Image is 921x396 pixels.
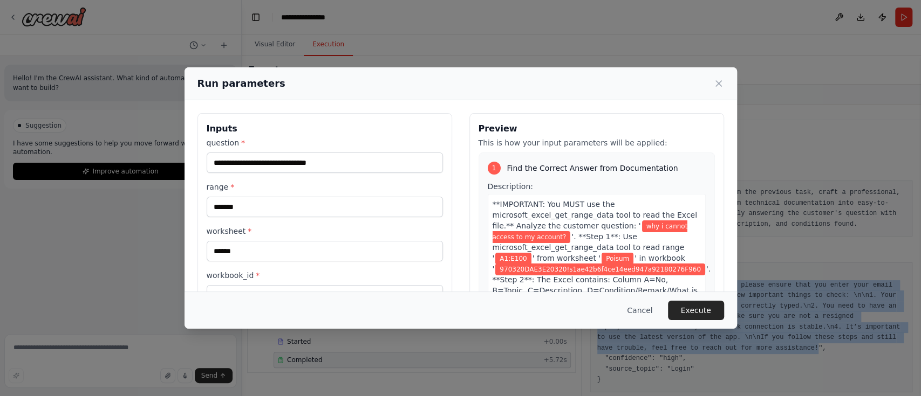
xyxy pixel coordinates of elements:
span: '. **Step 1**: Use microsoft_excel_get_range_data tool to read range ' [493,232,685,262]
button: Cancel [618,301,661,320]
span: ' in workbook ' [493,254,685,273]
span: Variable: question [493,220,688,243]
h2: Run parameters [197,76,285,91]
label: worksheet [207,226,443,237]
label: range [207,182,443,192]
span: Variable: workbook_id [495,263,705,275]
label: question [207,137,443,148]
span: Find the Correct Answer from Documentation [507,163,678,173]
h3: Preview [479,122,715,135]
button: Execute [668,301,724,320]
p: This is how your input parameters will be applied: [479,137,715,148]
h3: Inputs [207,122,443,135]
div: 1 [488,162,501,175]
span: Variable: range [495,253,531,265]
span: Variable: worksheet [602,253,633,265]
label: workbook_id [207,270,443,281]
span: ' from worksheet ' [533,254,601,262]
span: **IMPORTANT: You MUST use the microsoft_excel_get_range_data tool to read the Excel file.** Analy... [493,200,698,230]
span: Description: [488,182,533,191]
